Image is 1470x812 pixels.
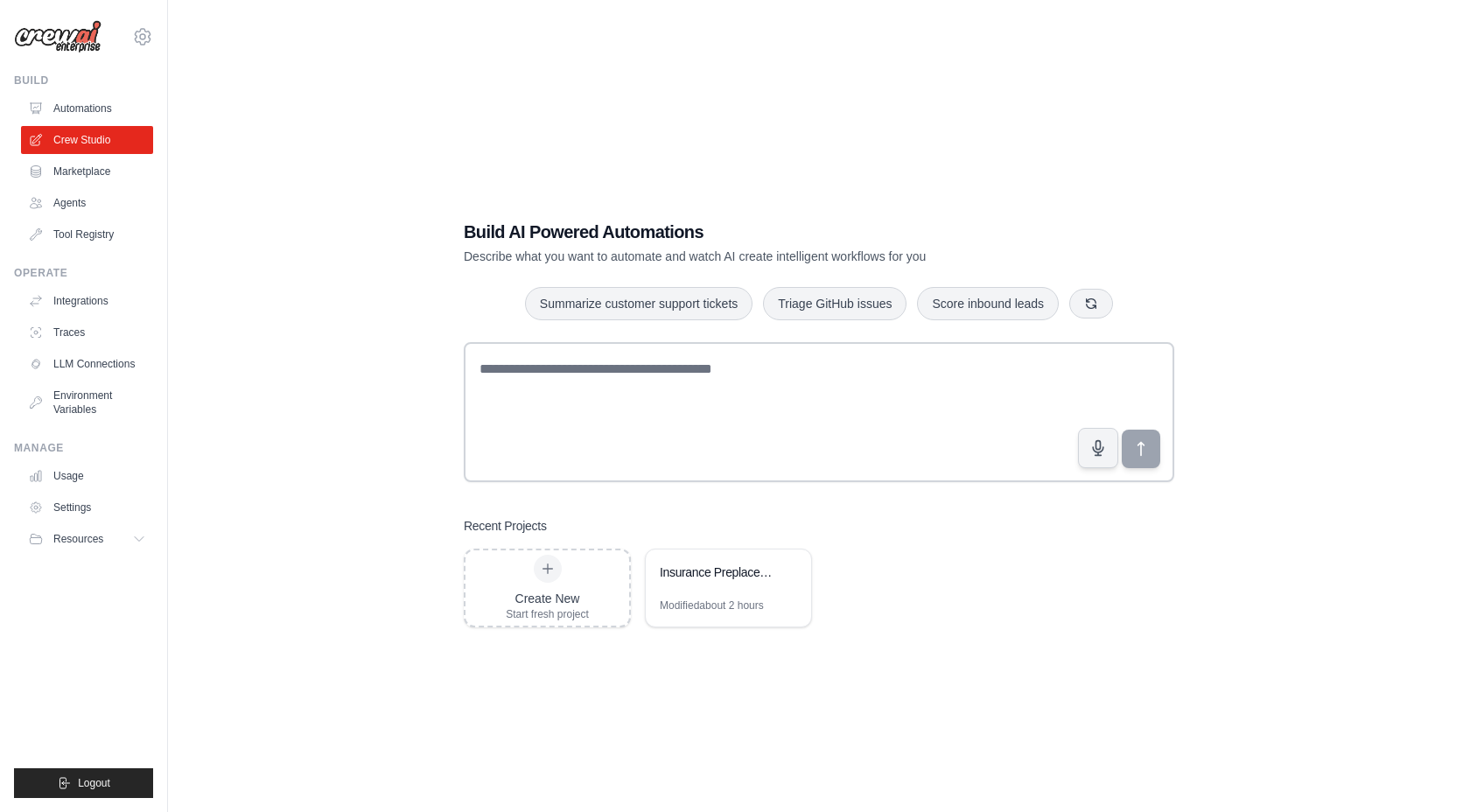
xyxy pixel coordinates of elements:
[21,381,153,423] a: Environment Variables
[525,287,752,320] button: Summarize customer support tickets
[21,287,153,315] a: Integrations
[763,287,906,320] button: Triage GitHub issues
[78,776,110,790] span: Logout
[14,768,153,798] button: Logout
[14,73,153,87] div: Build
[53,532,103,546] span: Resources
[21,350,153,378] a: LLM Connections
[14,266,153,280] div: Operate
[1078,428,1118,468] button: Click to speak your automation idea
[464,220,1052,244] h1: Build AI Powered Automations
[21,318,153,346] a: Traces
[21,525,153,553] button: Resources
[506,607,589,621] div: Start fresh project
[21,189,153,217] a: Agents
[464,248,1052,265] p: Describe what you want to automate and watch AI create intelligent workflows for you
[506,590,589,607] div: Create New
[21,493,153,521] a: Settings
[21,94,153,122] a: Automations
[464,517,547,535] h3: Recent Projects
[14,441,153,455] div: Manage
[21,126,153,154] a: Crew Studio
[660,563,780,581] div: Insurance Preplacement Automation
[917,287,1059,320] button: Score inbound leads
[21,220,153,248] a: Tool Registry
[14,20,101,53] img: Logo
[21,462,153,490] a: Usage
[660,598,764,612] div: Modified about 2 hours
[21,157,153,185] a: Marketplace
[1069,289,1113,318] button: Get new suggestions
